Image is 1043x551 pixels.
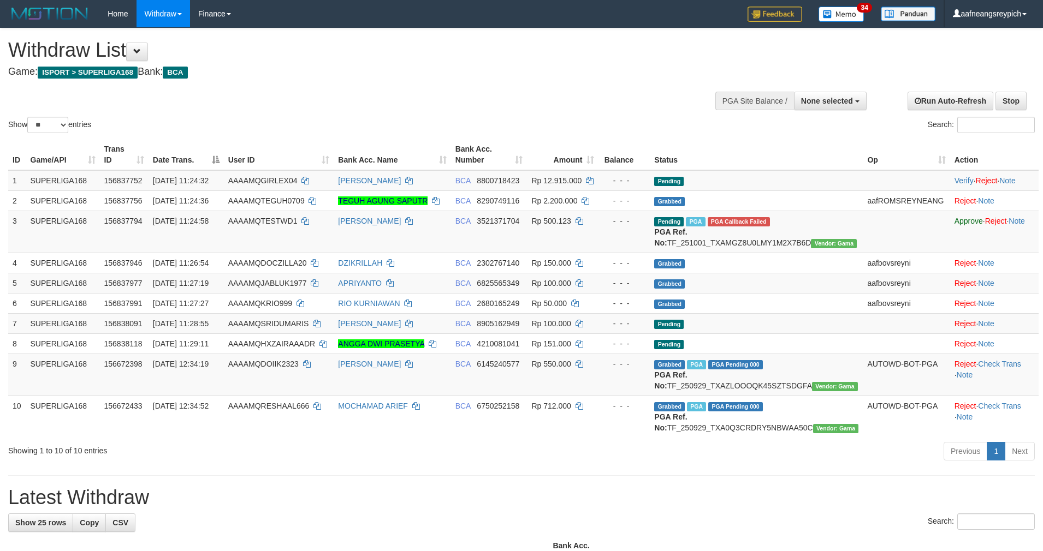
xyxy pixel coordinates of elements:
[477,279,519,288] span: Copy 6825565349 to clipboard
[531,339,571,348] span: Rp 151.000
[863,293,950,313] td: aafbovsreyni
[686,217,705,226] span: Marked by aafmaleo
[654,320,684,329] span: Pending
[26,170,100,191] td: SUPERLIGA168
[477,360,519,368] span: Copy 6145240577 to clipboard
[8,441,426,456] div: Showing 1 to 10 of 10 entries
[527,139,598,170] th: Amount: activate to sort column ascending
[477,339,519,348] span: Copy 4210081041 to clipboard
[477,196,519,205] span: Copy 8290749116 to clipboard
[654,197,685,206] span: Grabbed
[228,259,307,267] span: AAAAMQDOCZILLA20
[338,176,401,185] a: [PERSON_NAME]
[950,354,1039,396] td: · ·
[687,402,706,411] span: Marked by aafsoycanthlai
[455,299,471,308] span: BCA
[603,257,645,268] div: - - -
[531,259,571,267] span: Rp 150.000
[863,273,950,293] td: aafbovsreyni
[153,176,209,185] span: [DATE] 11:24:32
[338,402,408,410] a: MOCHAMAD ARIEF
[455,402,471,410] span: BCA
[654,217,684,226] span: Pending
[153,299,209,308] span: [DATE] 11:27:27
[15,518,66,527] span: Show 25 rows
[153,196,209,205] span: [DATE] 11:24:36
[650,354,863,396] td: TF_250929_TXAZLOOOQK45SZTSDGFA
[531,402,571,410] span: Rp 712.000
[8,354,26,396] td: 9
[650,396,863,438] td: TF_250929_TXA0Q3CRDRY5NBWAA50C
[8,190,26,211] td: 2
[908,92,993,110] a: Run Auto-Refresh
[455,339,471,348] span: BCA
[978,259,994,267] a: Note
[603,215,645,226] div: - - -
[863,139,950,170] th: Op: activate to sort column ascending
[455,259,471,267] span: BCA
[687,360,706,369] span: Marked by aafsoycanthlai
[955,259,976,267] a: Reject
[812,382,858,391] span: Vendor URL: https://trx31.1velocity.biz
[153,402,209,410] span: [DATE] 12:34:52
[455,176,471,185] span: BCA
[8,211,26,253] td: 3
[228,339,315,348] span: AAAAMQHXZAIRAAADR
[654,177,684,186] span: Pending
[8,396,26,438] td: 10
[978,339,994,348] a: Note
[955,196,976,205] a: Reject
[715,92,794,110] div: PGA Site Balance /
[950,273,1039,293] td: ·
[338,339,424,348] a: ANGGA DWI PRASETYA
[153,360,209,368] span: [DATE] 12:34:19
[801,97,853,105] span: None selected
[104,402,143,410] span: 156672433
[26,211,100,253] td: SUPERLIGA168
[863,396,950,438] td: AUTOWD-BOT-PGA
[654,340,684,349] span: Pending
[863,190,950,211] td: aafROMSREYNEANG
[976,176,998,185] a: Reject
[654,300,685,309] span: Grabbed
[708,402,763,411] span: PGA Pending
[955,360,976,368] a: Reject
[819,7,864,22] img: Button%20Memo.svg
[950,170,1039,191] td: · ·
[477,217,519,225] span: Copy 3521371704 to clipboard
[603,358,645,369] div: - - -
[950,139,1039,170] th: Action
[338,319,401,328] a: [PERSON_NAME]
[957,117,1035,133] input: Search:
[338,196,428,205] a: TEGUH AGUNG SAPUTR
[228,279,307,288] span: AAAAMQJABLUK1977
[531,360,571,368] span: Rp 550.000
[477,299,519,308] span: Copy 2680165249 to clipboard
[8,253,26,273] td: 4
[8,170,26,191] td: 1
[8,273,26,293] td: 5
[149,139,224,170] th: Date Trans.: activate to sort column descending
[950,190,1039,211] td: ·
[603,195,645,206] div: - - -
[104,279,143,288] span: 156837977
[26,253,100,273] td: SUPERLIGA168
[8,313,26,333] td: 7
[104,339,143,348] span: 156838118
[27,117,68,133] select: Showentries
[978,402,1021,410] a: Check Trans
[8,5,91,22] img: MOTION_logo.png
[104,319,143,328] span: 156838091
[1009,217,1025,225] a: Note
[104,196,143,205] span: 156837756
[80,518,99,527] span: Copy
[104,259,143,267] span: 156837946
[950,333,1039,354] td: ·
[794,92,867,110] button: None selected
[603,338,645,349] div: - - -
[957,370,973,379] a: Note
[26,139,100,170] th: Game/API: activate to sort column ascending
[654,360,685,369] span: Grabbed
[477,259,519,267] span: Copy 2302767140 to clipboard
[477,319,519,328] span: Copy 8905162949 to clipboard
